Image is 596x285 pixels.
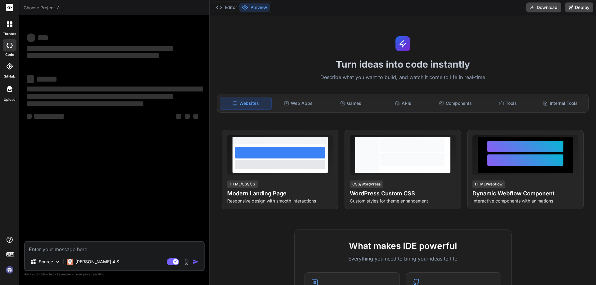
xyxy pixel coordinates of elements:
[38,35,48,40] span: ‌
[5,52,14,57] label: code
[27,101,143,106] span: ‌
[430,97,481,110] div: Components
[472,189,578,198] h4: Dynamic Webflow Component
[176,114,181,119] span: ‌
[27,46,173,51] span: ‌
[565,2,593,12] button: Deploy
[3,31,16,37] label: threads
[4,265,15,275] img: signin
[350,189,456,198] h4: WordPress Custom CSS
[27,33,35,42] span: ‌
[526,2,561,12] button: Download
[27,87,203,91] span: ‌
[220,97,272,110] div: Websites
[37,77,56,82] span: ‌
[472,180,505,188] div: HTML/Webflow
[305,239,501,252] h2: What makes IDE powerful
[75,259,122,265] p: [PERSON_NAME] 4 S..
[192,259,199,265] img: icon
[55,259,60,265] img: Pick Models
[27,75,34,83] span: ‌
[535,97,586,110] div: Internal Tools
[273,97,324,110] div: Web Apps
[482,97,534,110] div: Tools
[213,73,592,82] p: Describe what you want to build, and watch it come to life in real-time
[27,53,159,58] span: ‌
[183,258,190,265] img: attachment
[350,180,383,188] div: CSS/WordPress
[227,180,258,188] div: HTML/CSS/JS
[325,97,377,110] div: Games
[67,259,73,265] img: Claude 4 Sonnet
[27,94,173,99] span: ‌
[39,259,53,265] p: Source
[4,74,15,79] label: GitHub
[239,3,270,12] button: Preview
[34,114,64,119] span: ‌
[4,97,16,102] label: Upload
[350,198,456,204] p: Custom styles for theme enhancement
[24,5,61,11] span: Choose Project
[214,3,239,12] button: Editor
[377,97,429,110] div: APIs
[472,198,578,204] p: Interactive components with animations
[83,272,94,276] span: privacy
[227,198,333,204] p: Responsive design with smooth interactions
[227,189,333,198] h4: Modern Landing Page
[193,114,198,119] span: ‌
[305,255,501,262] p: Everything you need to bring your ideas to life
[24,271,205,277] p: Always double-check its answers. Your in Bind
[185,114,190,119] span: ‌
[27,114,32,119] span: ‌
[213,59,592,70] h1: Turn ideas into code instantly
